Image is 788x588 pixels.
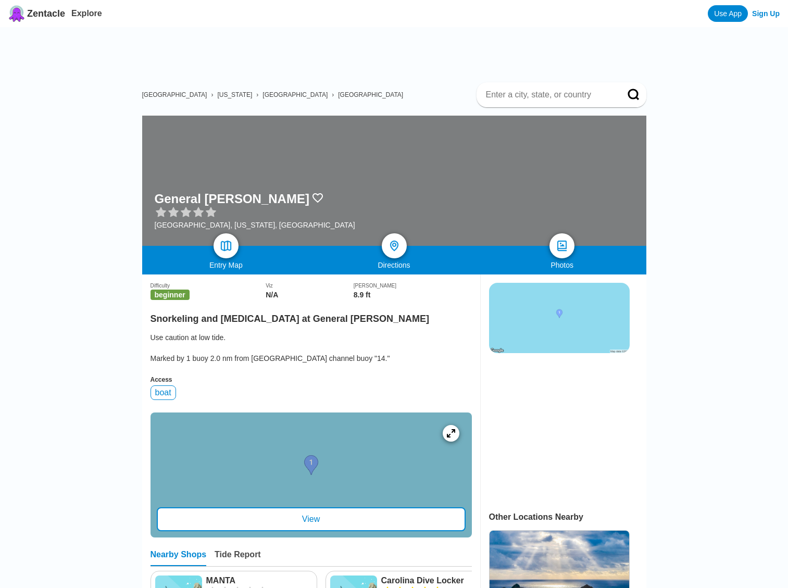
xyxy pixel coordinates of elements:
[556,240,568,252] img: photos
[489,512,646,522] div: Other Locations Nearby
[262,91,328,98] a: [GEOGRAPHIC_DATA]
[549,233,574,258] a: photos
[708,5,748,22] a: Use App
[27,8,65,19] span: Zentacle
[752,9,780,18] a: Sign Up
[142,91,207,98] a: [GEOGRAPHIC_DATA]
[206,576,312,586] a: MANTA
[151,550,207,566] div: Nearby Shops
[151,307,472,324] h2: Snorkeling and [MEDICAL_DATA] at General [PERSON_NAME]
[214,233,239,258] a: map
[155,192,309,206] h1: General [PERSON_NAME]
[310,261,478,269] div: Directions
[142,261,310,269] div: Entry Map
[256,91,258,98] span: ›
[266,291,354,299] div: N/A
[266,283,354,289] div: Viz
[71,9,102,18] a: Explore
[151,376,472,383] div: Access
[220,240,232,252] img: map
[217,91,252,98] a: [US_STATE]
[338,91,403,98] a: [GEOGRAPHIC_DATA]
[8,5,25,22] img: Zentacle logo
[489,283,630,353] img: staticmap
[489,364,629,494] iframe: Advertisement
[388,240,401,252] img: directions
[151,385,176,400] div: boat
[381,576,487,586] a: Carolina Dive Locker
[155,221,355,229] div: [GEOGRAPHIC_DATA], [US_STATE], [GEOGRAPHIC_DATA]
[151,332,472,364] div: Use caution at low tide. Marked by 1 buoy 2.0 nm from [GEOGRAPHIC_DATA] channel buoy "14."
[151,412,472,537] a: entry mapView
[354,283,472,289] div: [PERSON_NAME]
[485,90,613,100] input: Enter a city, state, or country
[151,290,190,300] span: beginner
[8,5,65,22] a: Zentacle logoZentacle
[215,550,261,566] div: Tide Report
[211,91,213,98] span: ›
[332,91,334,98] span: ›
[151,283,266,289] div: Difficulty
[354,291,472,299] div: 8.9 ft
[151,27,646,74] iframe: Advertisement
[478,261,646,269] div: Photos
[157,507,466,531] div: View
